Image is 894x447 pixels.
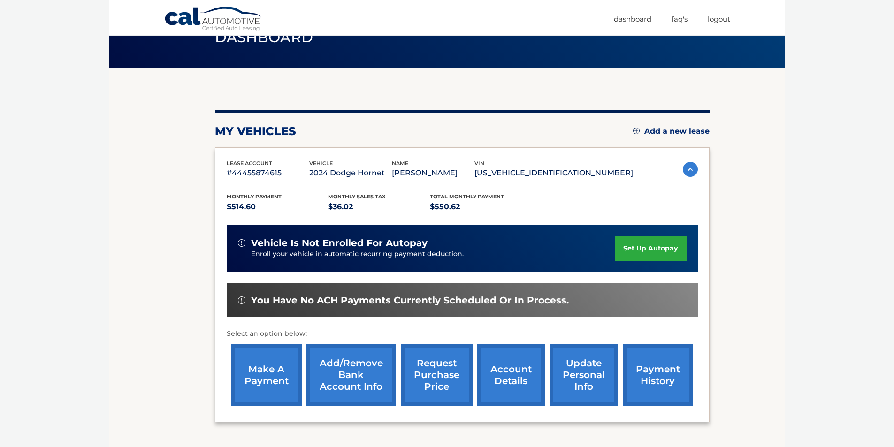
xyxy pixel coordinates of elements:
[251,237,428,249] span: vehicle is not enrolled for autopay
[615,236,686,261] a: set up autopay
[227,167,309,180] p: #44455874615
[474,167,633,180] p: [US_VEHICLE_IDENTIFICATION_NUMBER]
[251,249,615,259] p: Enroll your vehicle in automatic recurring payment deduction.
[309,160,333,167] span: vehicle
[309,167,392,180] p: 2024 Dodge Hornet
[683,162,698,177] img: accordion-active.svg
[227,160,272,167] span: lease account
[672,11,688,27] a: FAQ's
[401,344,473,406] a: request purchase price
[328,193,386,200] span: Monthly sales Tax
[477,344,545,406] a: account details
[474,160,484,167] span: vin
[238,239,245,247] img: alert-white.svg
[708,11,730,27] a: Logout
[251,295,569,306] span: You have no ACH payments currently scheduled or in process.
[215,124,296,138] h2: my vehicles
[306,344,396,406] a: Add/Remove bank account info
[328,200,430,213] p: $36.02
[550,344,618,406] a: update personal info
[633,128,640,134] img: add.svg
[392,167,474,180] p: [PERSON_NAME]
[430,200,532,213] p: $550.62
[430,193,504,200] span: Total Monthly Payment
[227,328,698,340] p: Select an option below:
[392,160,408,167] span: name
[623,344,693,406] a: payment history
[227,193,282,200] span: Monthly Payment
[164,6,263,33] a: Cal Automotive
[215,29,313,46] span: Dashboard
[633,127,710,136] a: Add a new lease
[227,200,329,213] p: $514.60
[238,296,245,304] img: alert-white.svg
[231,344,302,406] a: make a payment
[614,11,651,27] a: Dashboard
